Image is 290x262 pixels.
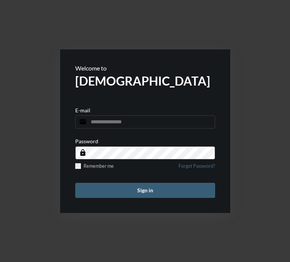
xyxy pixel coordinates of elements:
[75,163,114,169] label: Remember me
[75,183,215,198] button: Sign in
[75,74,215,88] h2: [DEMOGRAPHIC_DATA]
[75,64,215,72] p: Welcome to
[178,163,215,173] a: Forgot Password?
[75,107,90,113] p: E-mail
[75,138,98,144] p: Password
